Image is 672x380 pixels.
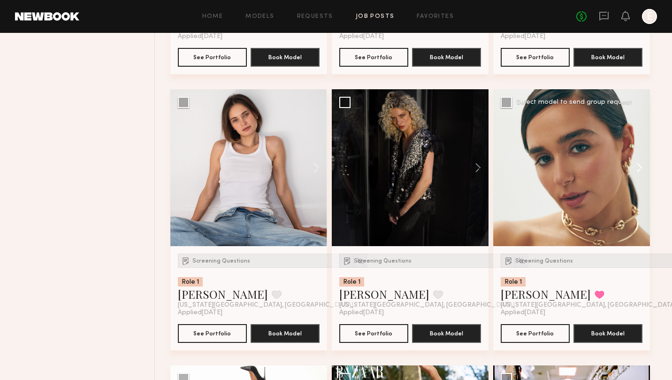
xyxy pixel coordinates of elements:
button: See Portfolio [339,324,408,343]
button: See Portfolio [178,48,247,67]
div: Applied [DATE] [501,33,642,40]
div: Role 1 [501,277,526,287]
div: Applied [DATE] [339,33,481,40]
button: Book Model [251,48,320,67]
a: [PERSON_NAME] [178,287,268,302]
button: Book Model [573,324,642,343]
button: See Portfolio [501,324,570,343]
img: Submission Icon [343,256,352,265]
a: Book Model [573,53,642,61]
div: Applied [DATE] [178,33,320,40]
a: Requests [297,14,333,20]
a: Book Model [251,53,320,61]
div: Select model to send group request [517,99,632,106]
a: Book Model [251,329,320,337]
button: Book Model [573,48,642,67]
span: Screening Questions [515,258,573,264]
button: Book Model [251,324,320,343]
div: Applied [DATE] [501,309,642,317]
a: [PERSON_NAME] [501,287,591,302]
a: E [642,9,657,24]
span: [US_STATE][GEOGRAPHIC_DATA], [GEOGRAPHIC_DATA] [178,302,353,309]
div: Role 1 [178,277,203,287]
div: Role 1 [339,277,364,287]
a: Job Posts [356,14,395,20]
button: See Portfolio [339,48,408,67]
button: Book Model [412,324,481,343]
span: Screening Questions [354,258,412,264]
a: Book Model [412,53,481,61]
button: See Portfolio [178,324,247,343]
button: See Portfolio [501,48,570,67]
a: Models [245,14,274,20]
a: Book Model [412,329,481,337]
div: Applied [DATE] [339,309,481,317]
span: [US_STATE][GEOGRAPHIC_DATA], [GEOGRAPHIC_DATA] [339,302,515,309]
a: Book Model [573,329,642,337]
span: Screening Questions [192,258,250,264]
img: Submission Icon [181,256,191,265]
button: Book Model [412,48,481,67]
img: Submission Icon [504,256,513,265]
a: Home [202,14,223,20]
a: [PERSON_NAME] [339,287,429,302]
div: Applied [DATE] [178,309,320,317]
a: Favorites [417,14,454,20]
